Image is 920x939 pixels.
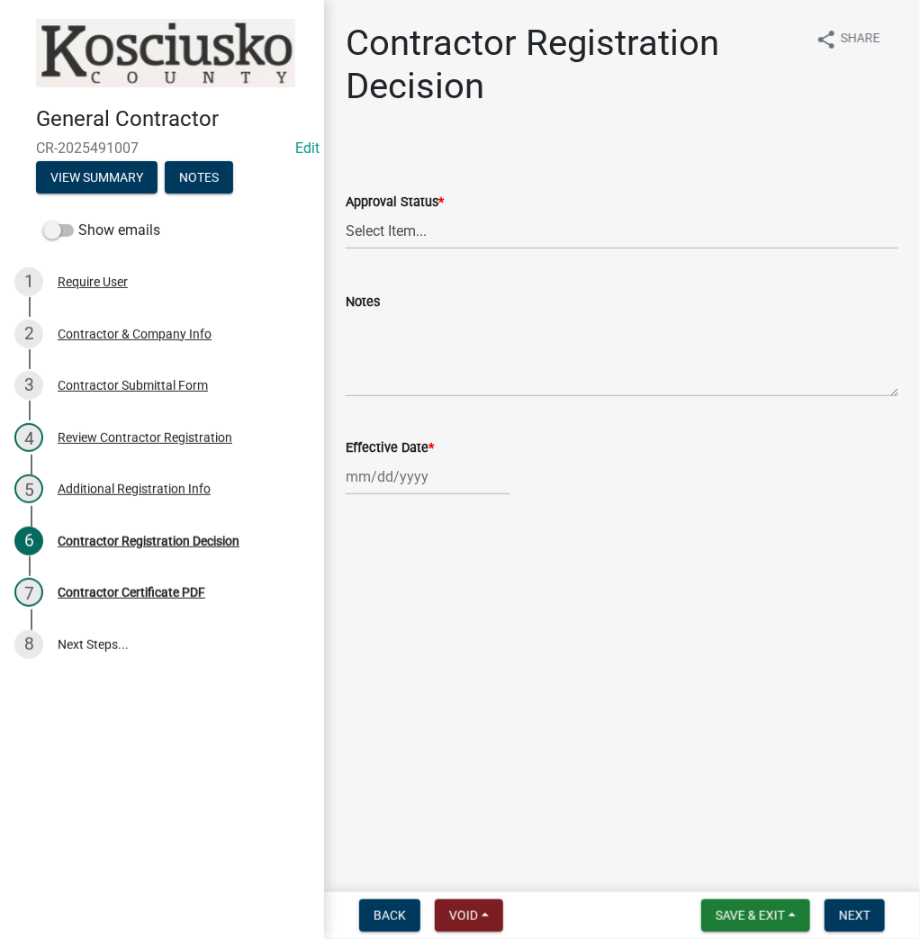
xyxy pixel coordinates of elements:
span: Share [841,29,880,50]
button: Notes [165,161,233,194]
label: Approval Status [346,196,444,209]
span: Next [839,908,870,923]
span: CR-2025491007 [36,140,288,157]
button: Save & Exit [701,899,810,932]
div: Additional Registration Info [58,483,211,495]
span: Save & Exit [716,908,785,923]
button: Back [359,899,420,932]
label: Show emails [43,220,160,241]
input: mm/dd/yyyy [346,458,510,495]
div: 8 [14,630,43,659]
div: Require User [58,275,128,288]
div: 7 [14,578,43,607]
div: Contractor Registration Decision [58,535,239,547]
div: Contractor & Company Info [58,328,212,340]
span: Void [449,908,478,923]
h1: Contractor Registration Decision [346,22,801,108]
div: 5 [14,474,43,503]
span: Back [374,908,406,923]
button: View Summary [36,161,158,194]
wm-modal-confirm: Summary [36,171,158,185]
label: Notes [346,296,380,309]
div: Contractor Certificate PDF [58,586,205,599]
div: Contractor Submittal Form [58,379,208,392]
div: Review Contractor Registration [58,431,232,444]
div: 4 [14,423,43,452]
div: 6 [14,527,43,555]
h4: General Contractor [36,106,310,132]
label: Effective Date [346,442,434,455]
button: Void [435,899,503,932]
button: shareShare [801,22,895,57]
a: Edit [295,140,320,157]
img: Kosciusko County, Indiana [36,19,295,87]
wm-modal-confirm: Edit Application Number [295,140,320,157]
wm-modal-confirm: Notes [165,171,233,185]
div: 1 [14,267,43,296]
button: Next [825,899,885,932]
i: share [816,29,837,50]
div: 3 [14,371,43,400]
div: 2 [14,320,43,348]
